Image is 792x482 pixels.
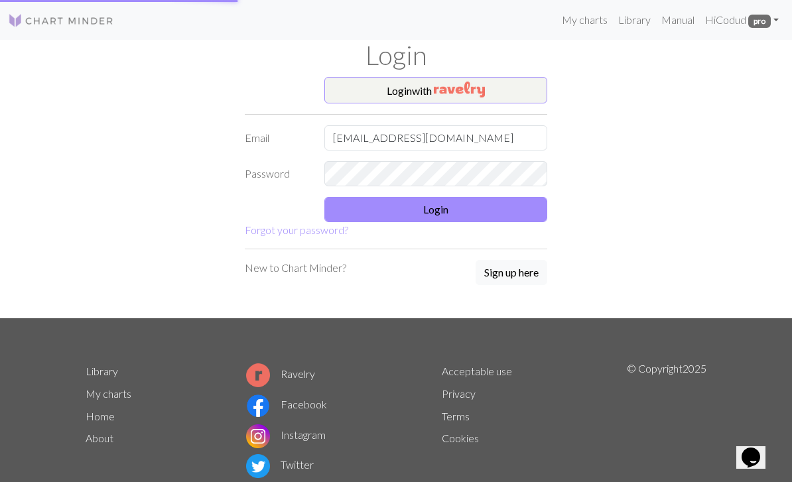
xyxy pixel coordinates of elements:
[748,15,771,28] span: pro
[557,7,613,33] a: My charts
[476,260,547,286] a: Sign up here
[246,367,315,380] a: Ravelry
[246,424,270,448] img: Instagram logo
[237,125,316,151] label: Email
[613,7,656,33] a: Library
[246,428,326,441] a: Instagram
[434,82,485,97] img: Ravelry
[86,365,118,377] a: Library
[700,7,784,33] a: HiCodud pro
[324,197,547,222] button: Login
[237,161,316,186] label: Password
[246,363,270,387] img: Ravelry logo
[476,260,547,285] button: Sign up here
[442,387,476,400] a: Privacy
[245,260,346,276] p: New to Chart Minder?
[656,7,700,33] a: Manual
[736,429,779,469] iframe: chat widget
[86,410,115,422] a: Home
[245,223,348,236] a: Forgot your password?
[8,13,114,29] img: Logo
[78,40,714,72] h1: Login
[246,394,270,418] img: Facebook logo
[324,77,547,103] button: Loginwith
[442,365,512,377] a: Acceptable use
[246,458,314,471] a: Twitter
[86,387,131,400] a: My charts
[442,432,479,444] a: Cookies
[246,398,327,410] a: Facebook
[442,410,470,422] a: Terms
[86,432,113,444] a: About
[627,361,706,481] p: © Copyright 2025
[246,454,270,478] img: Twitter logo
